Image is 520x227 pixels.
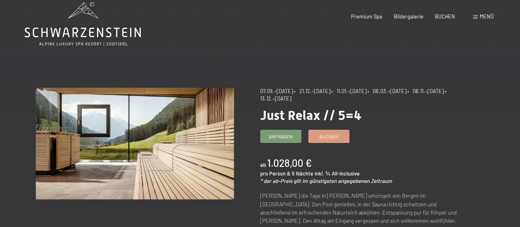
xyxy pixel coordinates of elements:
span: • 13.12.–[DATE] [260,88,449,102]
span: 5 Nächte [292,170,313,177]
b: 1.028,00 € [267,157,312,169]
span: Buchen [319,133,338,140]
a: BUCHEN [435,13,455,20]
span: ab [260,161,266,168]
span: • 08.03.–[DATE] [367,88,407,94]
span: Just Relax // 5=4 [260,108,361,123]
em: * der ab-Preis gilt im günstigsten angegebenen Zeitraum [260,178,392,184]
p: [PERSON_NAME] die Tage in [PERSON_NAME] umzingelt von Bergen im [GEOGRAPHIC_DATA]. Den Pool genie... [260,192,458,225]
span: inkl. ¾ All-Inclusive [314,170,360,177]
span: pro Person & [260,170,291,177]
a: Anfragen [261,130,301,143]
img: Just Relax // 5=4 [36,88,234,199]
a: Premium Spa [351,13,382,20]
span: 07.09.–[DATE] [260,88,293,94]
span: • 08.11.–[DATE] [407,88,444,94]
span: Anfragen [269,133,293,140]
span: • 21.12.–[DATE] [294,88,330,94]
span: Menü [480,13,494,20]
a: Buchen [309,130,349,143]
span: • 11.01.–[DATE] [331,88,367,94]
a: Bildergalerie [394,13,423,20]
